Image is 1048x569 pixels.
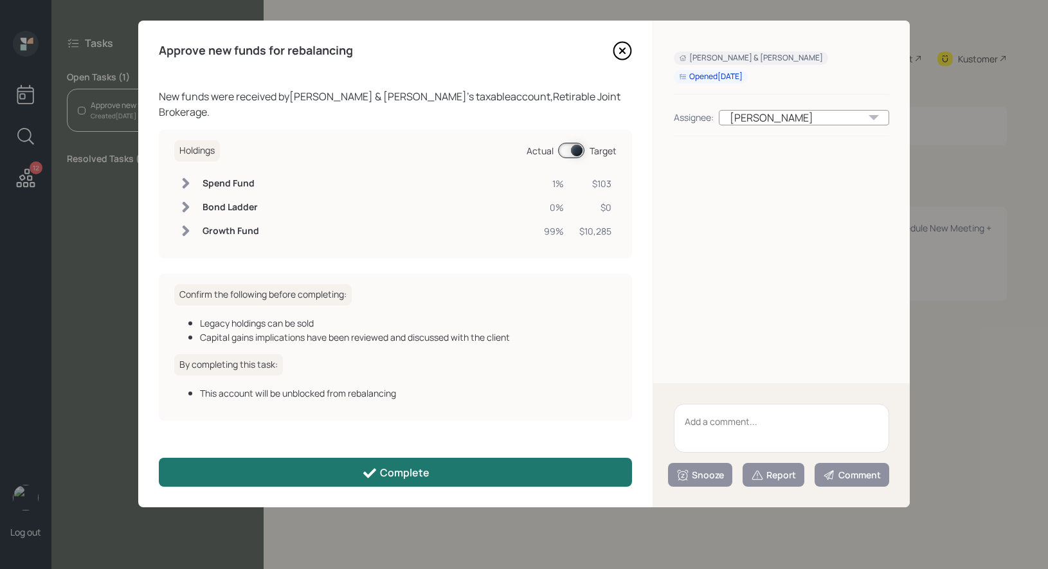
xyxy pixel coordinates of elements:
div: [PERSON_NAME] [719,110,889,125]
div: Opened [DATE] [679,71,743,82]
div: Snooze [676,469,724,482]
div: 1% [544,177,564,190]
div: Report [751,469,796,482]
div: $0 [579,201,611,214]
h6: Spend Fund [203,178,259,189]
div: $10,285 [579,224,611,238]
h6: Bond Ladder [203,202,259,213]
div: Capital gains implications have been reviewed and discussed with the client [200,330,617,344]
div: 0% [544,201,564,214]
button: Complete [159,458,632,487]
h6: Holdings [174,140,220,161]
div: 99% [544,224,564,238]
button: Snooze [668,463,732,487]
h6: Growth Fund [203,226,259,237]
div: Actual [527,144,554,158]
h4: Approve new funds for rebalancing [159,44,353,58]
div: This account will be unblocked from rebalancing [200,386,617,400]
div: Assignee: [674,111,714,124]
div: Target [590,144,617,158]
div: [PERSON_NAME] & [PERSON_NAME] [679,53,823,64]
h6: By completing this task: [174,354,283,375]
div: $103 [579,177,611,190]
div: Comment [823,469,881,482]
div: New funds were received by [PERSON_NAME] & [PERSON_NAME] 's taxable account, Retirable Joint Brok... [159,89,632,120]
button: Comment [815,463,889,487]
h6: Confirm the following before completing: [174,284,352,305]
div: Legacy holdings can be sold [200,316,617,330]
div: Complete [362,465,429,481]
button: Report [743,463,804,487]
